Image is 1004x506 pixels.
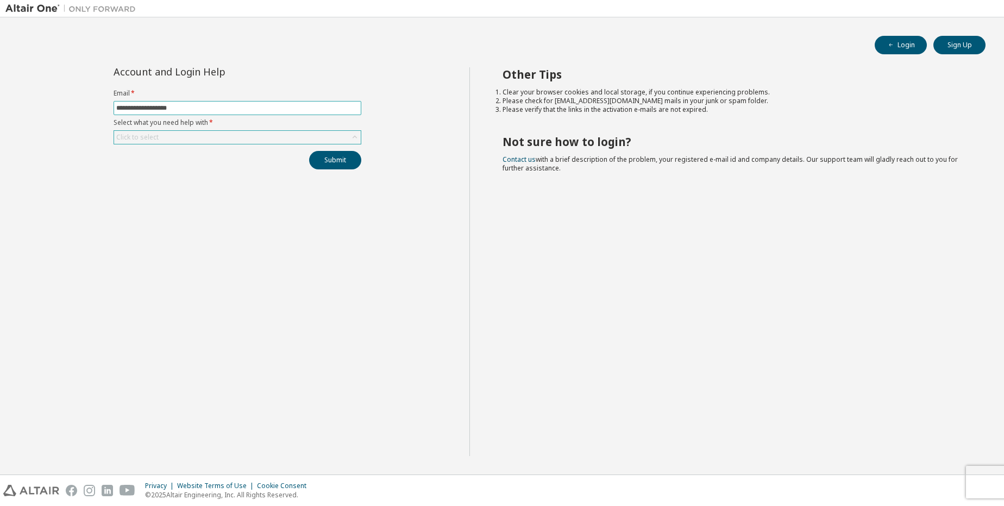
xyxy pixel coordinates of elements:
label: Email [114,89,361,98]
button: Login [875,36,927,54]
img: linkedin.svg [102,485,113,496]
button: Sign Up [933,36,986,54]
div: Cookie Consent [257,482,313,490]
li: Please verify that the links in the activation e-mails are not expired. [503,105,967,114]
li: Please check for [EMAIL_ADDRESS][DOMAIN_NAME] mails in your junk or spam folder. [503,97,967,105]
div: Account and Login Help [114,67,312,76]
a: Contact us [503,155,536,164]
img: facebook.svg [66,485,77,496]
h2: Not sure how to login? [503,135,967,149]
img: Altair One [5,3,141,14]
div: Privacy [145,482,177,490]
div: Website Terms of Use [177,482,257,490]
label: Select what you need help with [114,118,361,127]
span: with a brief description of the problem, your registered e-mail id and company details. Our suppo... [503,155,958,173]
img: instagram.svg [84,485,95,496]
img: altair_logo.svg [3,485,59,496]
h2: Other Tips [503,67,967,81]
div: Click to select [114,131,361,144]
p: © 2025 Altair Engineering, Inc. All Rights Reserved. [145,490,313,499]
button: Submit [309,151,361,169]
img: youtube.svg [120,485,135,496]
div: Click to select [116,133,159,142]
li: Clear your browser cookies and local storage, if you continue experiencing problems. [503,88,967,97]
